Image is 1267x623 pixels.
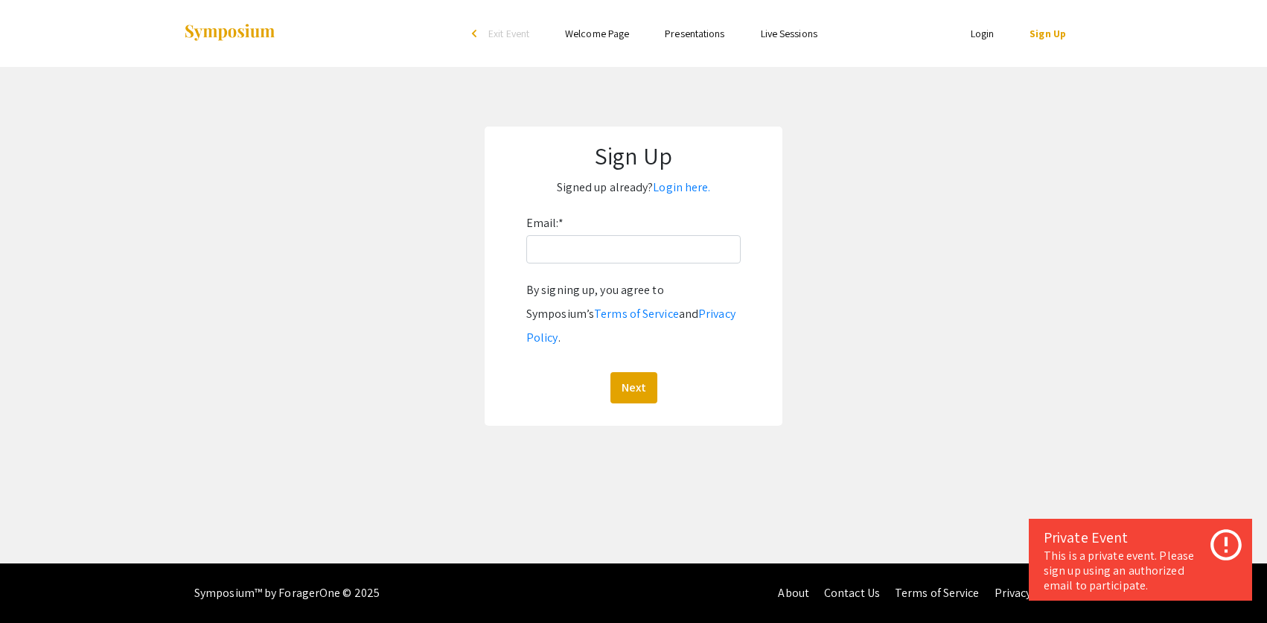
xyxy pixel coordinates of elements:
span: Exit Event [488,27,529,40]
label: Email: [526,211,564,235]
a: Presentations [665,27,724,40]
p: Signed up already? [500,176,767,199]
a: Privacy Policy [526,306,735,345]
a: Contact Us [824,585,880,601]
a: Login [971,27,995,40]
div: By signing up, you agree to Symposium’s and . [526,278,741,350]
div: arrow_back_ios [472,29,481,38]
a: About [778,585,809,601]
button: Next [610,372,657,403]
a: Terms of Service [895,585,980,601]
div: This is a private event. Please sign up using an authorized email to participate. [1044,549,1237,593]
a: Login here. [653,179,710,195]
div: Private Event [1044,526,1237,549]
a: Terms of Service [594,306,679,322]
a: Privacy Policy [995,585,1065,601]
a: Sign Up [1030,27,1066,40]
div: Symposium™ by ForagerOne © 2025 [194,563,380,623]
h1: Sign Up [500,141,767,170]
a: Welcome Page [565,27,629,40]
img: Symposium by ForagerOne [183,23,276,43]
a: Live Sessions [761,27,817,40]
